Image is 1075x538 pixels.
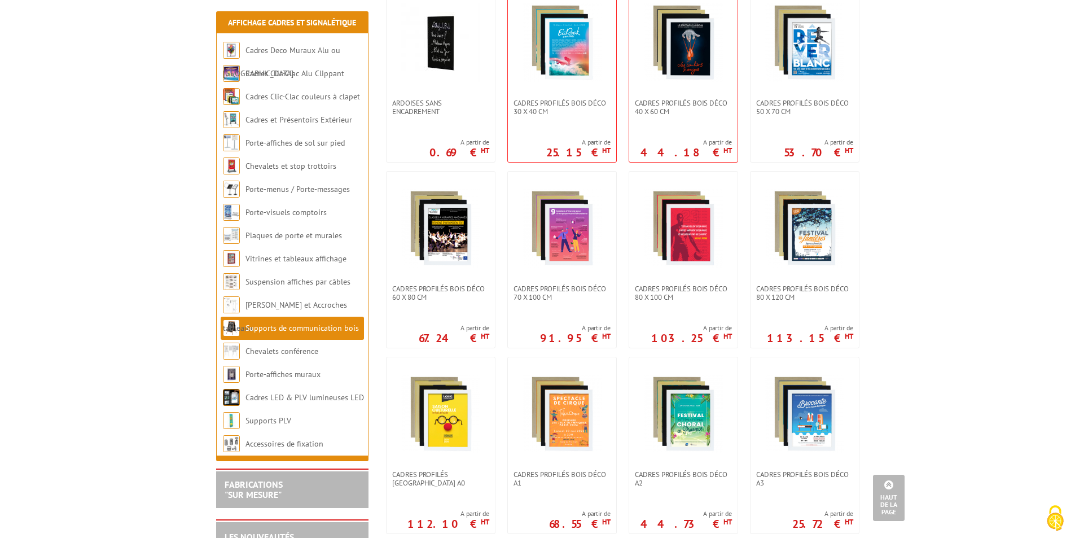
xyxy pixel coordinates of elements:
span: A partir de [640,509,732,518]
span: Cadres Profilés Bois Déco A1 [514,470,611,487]
p: 112.10 € [407,520,489,527]
span: A partir de [540,323,611,333]
img: Cadres Profilés Bois Déco A1 [523,374,602,453]
p: 44.73 € [640,520,732,527]
img: Cadres Profilés Bois Déco A3 [765,374,844,453]
img: Chevalets conférence [223,343,240,360]
span: A partir de [429,138,489,147]
p: 67.24 € [419,335,489,342]
a: Cadres Profilés Bois Déco 40 x 60 cm [629,99,738,116]
a: Cadres Profilés Bois Déco 80 x 120 cm [751,285,859,301]
a: Affichage Cadres et Signalétique [228,18,356,28]
a: Supports de communication bois [245,323,359,333]
span: A partir de [792,509,853,518]
a: Cadres Profilés Bois Déco A1 [508,470,616,487]
span: A partir de [767,323,853,333]
img: Cadres Profilés Bois Déco A2 [644,374,723,453]
img: Suspension affiches par câbles [223,273,240,290]
span: Cadres Profilés Bois Déco 50 x 70 cm [756,99,853,116]
span: A partir de [640,138,732,147]
img: Porte-visuels comptoirs [223,204,240,221]
a: Cadres Profilés Bois Déco 50 x 70 cm [751,99,859,116]
sup: HT [481,146,489,155]
span: Cadres Profilés Bois Déco 60 x 80 cm [392,285,489,301]
a: Cadres Profilés Bois Déco 80 x 100 cm [629,285,738,301]
img: Porte-affiches muraux [223,366,240,383]
img: Cadres Profilés Bois Déco A0 [401,374,480,453]
a: Porte-affiches muraux [245,369,321,379]
img: Cadres Profilés Bois Déco 40 x 60 cm [644,3,723,82]
sup: HT [602,331,611,341]
sup: HT [723,517,732,527]
a: Haut de la page [873,475,905,521]
p: 25.15 € [546,149,611,156]
span: Cadres Profilés [GEOGRAPHIC_DATA] A0 [392,470,489,487]
a: Cadres Profilés Bois Déco 30 x 40 cm [508,99,616,116]
img: Cadres Profilés Bois Déco 50 x 70 cm [765,3,844,82]
sup: HT [723,331,732,341]
span: Cadres Profilés Bois Déco 80 x 100 cm [635,285,732,301]
a: Cadres Deco Muraux Alu ou [GEOGRAPHIC_DATA] [223,45,340,78]
a: Suspension affiches par câbles [245,277,350,287]
img: Cadres Profilés Bois Déco 30 x 40 cm [523,3,602,82]
span: Cadres Profilés Bois Déco 30 x 40 cm [514,99,611,116]
p: 44.18 € [640,149,732,156]
sup: HT [481,331,489,341]
img: Plaques de porte et murales [223,227,240,244]
p: 25.72 € [792,520,853,527]
a: Cadres Profilés Bois Déco A2 [629,470,738,487]
span: A partir de [546,138,611,147]
p: 113.15 € [767,335,853,342]
span: A partir de [651,323,732,333]
sup: HT [845,517,853,527]
a: Cadres Clic-Clac Alu Clippant [245,68,344,78]
span: A partir de [407,509,489,518]
a: Cadres Profilés [GEOGRAPHIC_DATA] A0 [387,470,495,487]
sup: HT [481,517,489,527]
p: 0.69 € [429,149,489,156]
a: Chevalets et stop trottoirs [245,161,336,171]
a: Porte-menus / Porte-messages [245,184,350,194]
img: Supports PLV [223,412,240,429]
span: Cadres Profilés Bois Déco 40 x 60 cm [635,99,732,116]
img: Cadres Profilés Bois Déco 80 x 120 cm [765,189,844,268]
span: Cadres Profilés Bois Déco 80 x 120 cm [756,285,853,301]
a: Chevalets conférence [245,346,318,356]
span: A partir de [419,323,489,333]
img: Cadres Profilés Bois Déco 80 x 100 cm [644,189,723,268]
p: 91.95 € [540,335,611,342]
img: Porte-affiches de sol sur pied [223,134,240,151]
p: 68.55 € [549,520,611,527]
a: Cadres Profilés Bois Déco A3 [751,470,859,487]
span: Cadres Profilés Bois Déco 70 x 100 cm [514,285,611,301]
img: Cadres Profilés Bois Déco 60 x 80 cm [401,189,480,268]
sup: HT [602,146,611,155]
sup: HT [723,146,732,155]
span: Ardoises sans encadrement [392,99,489,116]
img: Cadres et Présentoirs Extérieur [223,111,240,128]
a: Plaques de porte et murales [245,230,342,240]
a: Cadres Profilés Bois Déco 70 x 100 cm [508,285,616,301]
img: Cadres LED & PLV lumineuses LED [223,389,240,406]
a: Porte-visuels comptoirs [245,207,327,217]
a: FABRICATIONS"Sur Mesure" [225,479,283,500]
a: Cadres Clic-Clac couleurs à clapet [245,91,360,102]
span: Cadres Profilés Bois Déco A3 [756,470,853,487]
a: Cadres Profilés Bois Déco 60 x 80 cm [387,285,495,301]
p: 53.70 € [784,149,853,156]
button: Cookies (fenêtre modale) [1035,500,1075,538]
img: Vitrines et tableaux affichage [223,250,240,267]
img: Accessoires de fixation [223,435,240,452]
a: Cadres et Présentoirs Extérieur [245,115,352,125]
sup: HT [602,517,611,527]
img: Cookies (fenêtre modale) [1041,504,1069,532]
a: Porte-affiches de sol sur pied [245,138,345,148]
span: A partir de [784,138,853,147]
span: A partir de [549,509,611,518]
img: Cimaises et Accroches tableaux [223,296,240,313]
p: 103.25 € [651,335,732,342]
a: Vitrines et tableaux affichage [245,253,346,264]
img: Chevalets et stop trottoirs [223,158,240,174]
sup: HT [845,331,853,341]
a: Ardoises sans encadrement [387,99,495,116]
